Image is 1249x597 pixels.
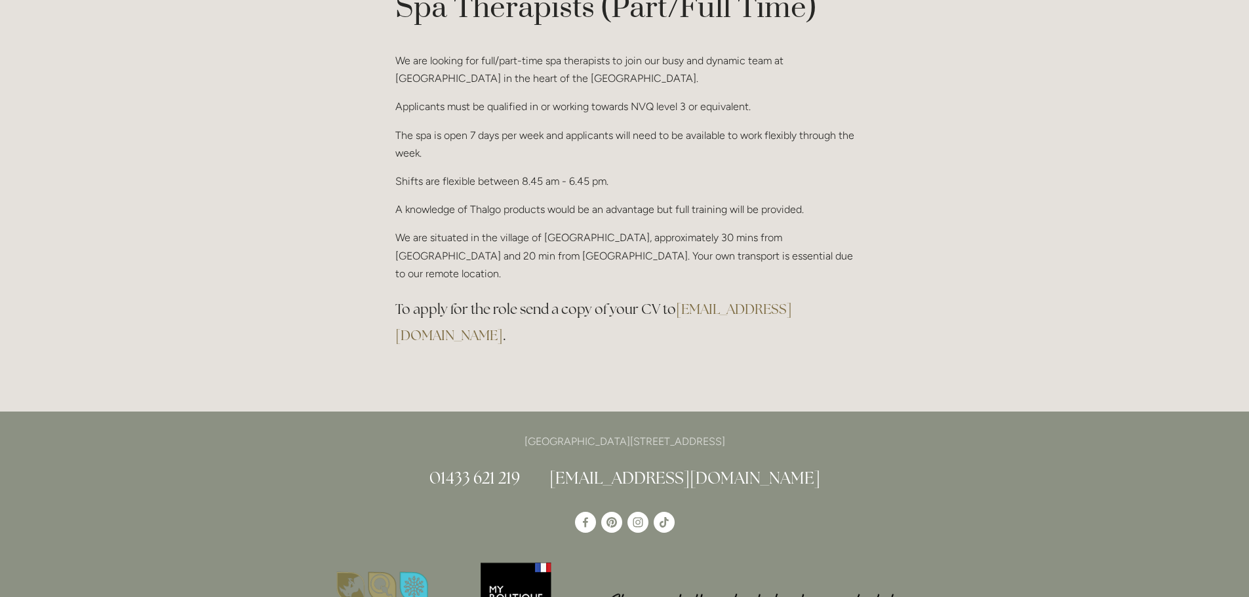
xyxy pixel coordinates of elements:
[395,172,854,190] p: Shifts are flexible between 8.45 am - 6.45 pm.
[395,52,854,87] p: We are looking for full/part-time spa therapists to join our busy and dynamic team at [GEOGRAPHIC...
[395,296,854,349] h3: To apply for the role send a copy of your CV to .
[395,300,792,344] a: [EMAIL_ADDRESS][DOMAIN_NAME]
[395,98,854,115] p: Applicants must be qualified in or working towards NVQ level 3 or equivalent.
[601,512,622,533] a: Pinterest
[395,126,854,162] p: The spa is open 7 days per week and applicants will need to be available to work flexibly through...
[429,467,520,488] a: 01433 621 219
[311,433,938,450] p: [GEOGRAPHIC_DATA][STREET_ADDRESS]
[549,467,820,488] a: [EMAIL_ADDRESS][DOMAIN_NAME]
[395,201,854,218] p: A knowledge of Thalgo products would be an advantage but full training will be provided.
[575,512,596,533] a: Losehill House Hotel & Spa
[627,512,648,533] a: Instagram
[654,512,675,533] a: TikTok
[395,229,854,282] p: We are situated in the village of [GEOGRAPHIC_DATA], approximately 30 mins from [GEOGRAPHIC_DATA]...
